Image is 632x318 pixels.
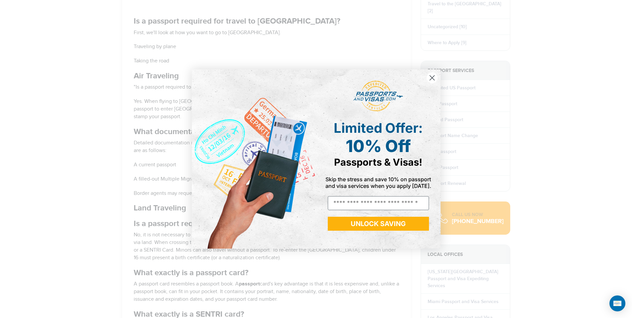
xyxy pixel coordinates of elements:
[426,72,438,84] button: Close dialog
[334,156,422,168] span: Passports & Visas!
[325,176,431,189] span: Skip the stress and save 10% on passport and visa services when you apply [DATE].
[334,120,423,136] span: Limited Offer:
[328,217,429,231] button: UNLOCK SAVING
[346,136,411,156] span: 10% Off
[609,295,625,311] div: Open Intercom Messenger
[353,81,403,112] img: passports and visas
[192,69,316,249] img: de9cda0d-0715-46ca-9a25-073762a91ba7.png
